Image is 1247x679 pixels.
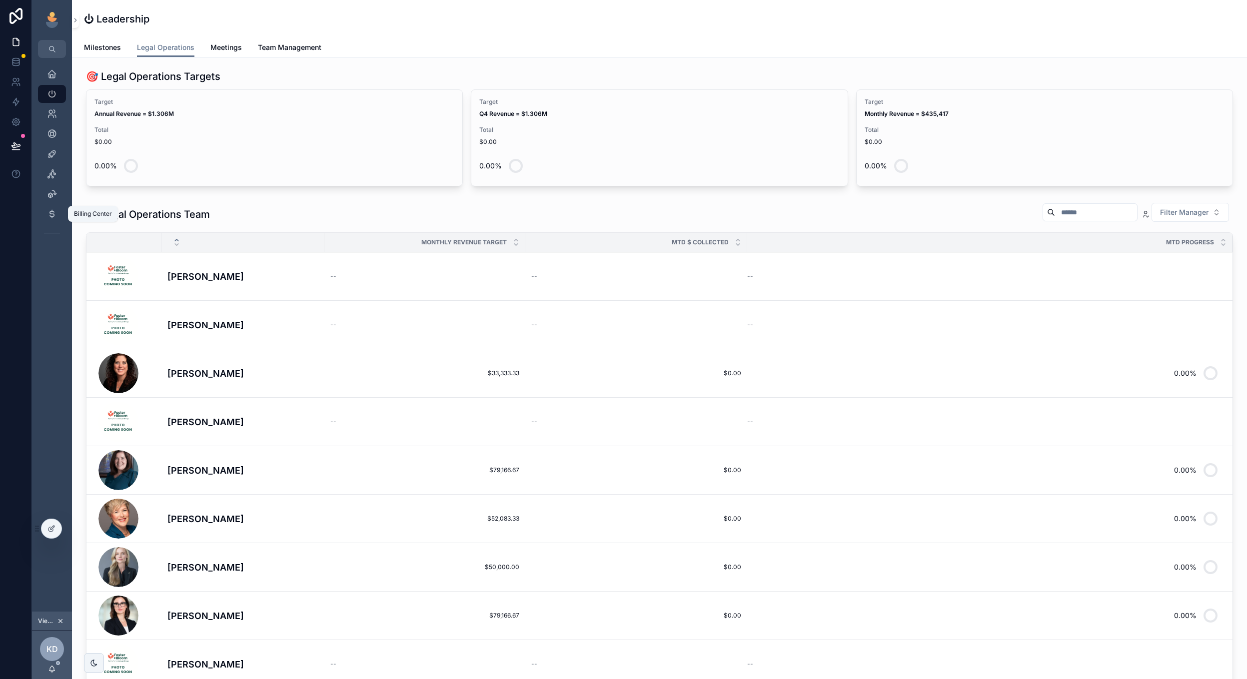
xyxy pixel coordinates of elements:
a: [PERSON_NAME] [167,464,318,477]
span: -- [747,321,753,329]
span: Monthly Revenue Target [421,238,507,246]
span: Target [865,98,1225,106]
a: [PERSON_NAME] [167,512,318,526]
a: $33,333.33 [330,369,519,377]
span: MTD $ Collected [672,238,729,246]
span: $0.00 [479,138,839,146]
a: -- [531,418,741,426]
span: -- [747,660,753,668]
a: -- [747,660,1221,668]
a: [PERSON_NAME] [167,415,318,429]
a: $50,000.00 [330,563,519,571]
a: $0.00 [531,466,741,474]
a: [PERSON_NAME] [167,658,318,671]
span: -- [531,660,537,668]
span: -- [747,272,753,280]
span: Team Management [258,42,321,52]
span: Target [479,98,839,106]
a: $0.00 [531,563,741,571]
a: -- [747,272,1221,280]
h1: ⏻ Leadership [84,12,149,26]
a: 0.00% [747,604,1221,628]
img: App logo [44,12,60,28]
a: [PERSON_NAME] [167,367,318,380]
div: 0.00% [1174,460,1197,480]
a: -- [330,660,519,668]
a: $0.00 [531,515,741,523]
strong: Annual Revenue = $1.306M [94,110,174,117]
a: [PERSON_NAME] [167,318,318,332]
span: -- [531,321,537,329]
h1: 👥 Legal Operations Team [86,207,210,221]
a: $0.00 [531,369,741,377]
a: -- [747,321,1221,329]
a: -- [531,660,741,668]
a: $52,083.33 [330,515,519,523]
span: -- [330,272,336,280]
span: Total [94,126,454,134]
span: KD [46,643,58,655]
h1: 🎯 Legal Operations Targets [86,69,220,83]
span: Legal Operations [137,42,194,52]
a: 0.00% [747,555,1221,579]
a: $79,166.67 [330,466,519,474]
div: 0.00% [1174,557,1197,577]
div: 0.00% [94,156,117,176]
a: [PERSON_NAME] [167,270,318,283]
a: Team Management [258,38,321,58]
a: -- [531,321,741,329]
div: 0.00% [479,156,502,176]
div: scrollable content [32,58,72,254]
span: -- [330,418,336,426]
span: Total [479,126,839,134]
a: -- [330,272,519,280]
span: $0.00 [94,138,454,146]
span: -- [531,272,537,280]
div: 0.00% [1174,606,1197,626]
strong: Q4 Revenue = $1.306M [479,110,547,117]
span: -- [531,418,537,426]
span: Meetings [210,42,242,52]
div: Billing Center [74,210,112,218]
a: Milestones [84,38,121,58]
a: -- [330,321,519,329]
a: -- [747,418,1221,426]
a: [PERSON_NAME] [167,561,318,574]
a: 0.00% [747,458,1221,482]
span: Target [94,98,454,106]
strong: Monthly Revenue = $435,417 [865,110,949,117]
span: Viewing as [PERSON_NAME] [38,617,55,625]
span: -- [330,660,336,668]
span: MTD Progress [1166,238,1214,246]
a: Legal Operations [137,38,194,57]
button: Select Button [1152,203,1229,222]
span: Total [865,126,1225,134]
span: Milestones [84,42,121,52]
a: $79,166.67 [330,612,519,620]
a: 0.00% [747,361,1221,385]
a: -- [330,418,519,426]
a: Meetings [210,38,242,58]
div: 0.00% [1174,509,1197,529]
span: $0.00 [865,138,1225,146]
div: 0.00% [1174,363,1197,383]
span: Filter Manager [1160,207,1209,217]
a: [PERSON_NAME] [167,609,318,623]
